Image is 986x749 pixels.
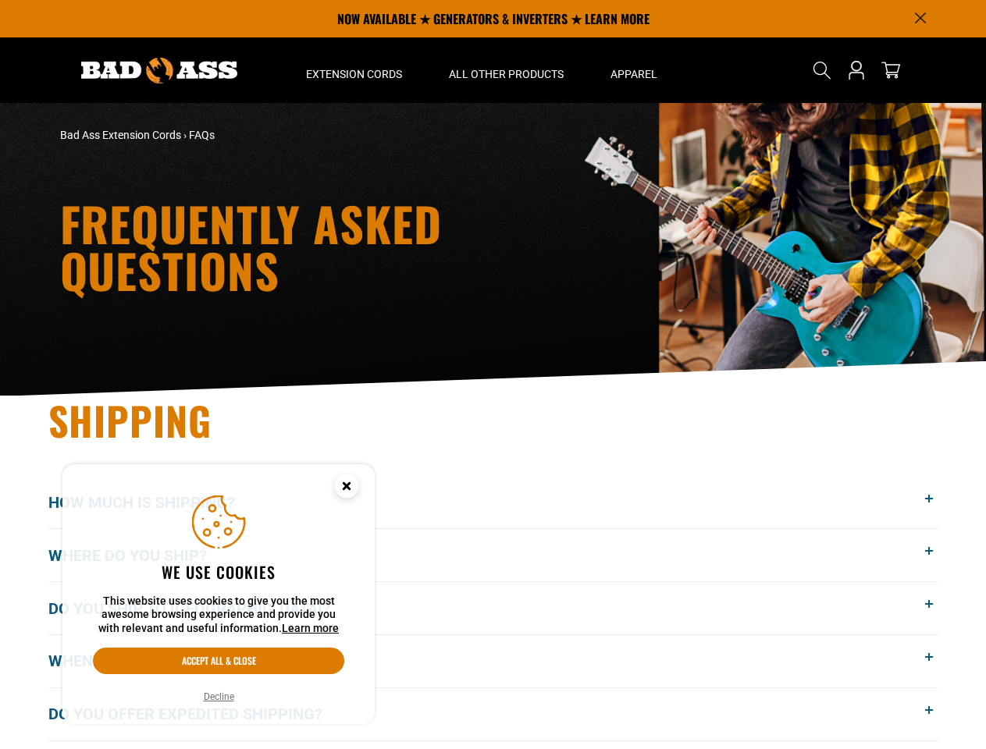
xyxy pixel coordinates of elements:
h2: We use cookies [93,562,344,582]
summary: All Other Products [425,37,587,103]
p: This website uses cookies to give you the most awesome browsing experience and provide you with r... [93,595,344,636]
aside: Cookie Consent [62,464,375,725]
span: Do you ship to [GEOGRAPHIC_DATA]? [48,597,354,620]
nav: breadcrumbs [60,127,630,144]
span: Apparel [610,67,657,81]
span: Do you offer expedited shipping? [48,702,346,726]
span: How much is shipping? [48,491,258,514]
a: Bad Ass Extension Cords [60,129,181,141]
button: Do you ship to [GEOGRAPHIC_DATA]? [48,582,938,634]
span: Extension Cords [306,67,402,81]
button: Do you offer expedited shipping? [48,688,938,740]
button: When will my order get here? [48,635,938,687]
span: When will my order get here? [48,649,319,673]
img: Bad Ass Extension Cords [81,58,237,83]
button: Accept all & close [93,648,344,674]
button: How much is shipping? [48,477,938,529]
summary: Extension Cords [283,37,425,103]
button: Decline [199,689,239,705]
h1: Frequently Asked Questions [60,200,630,293]
span: Shipping [48,391,212,449]
span: › [183,129,187,141]
button: Where do you ship? [48,529,938,581]
a: Learn more [282,622,339,634]
summary: Search [810,58,835,83]
span: All Other Products [449,67,564,81]
summary: Apparel [587,37,681,103]
span: Where do you ship? [48,544,230,567]
span: FAQs [189,129,215,141]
